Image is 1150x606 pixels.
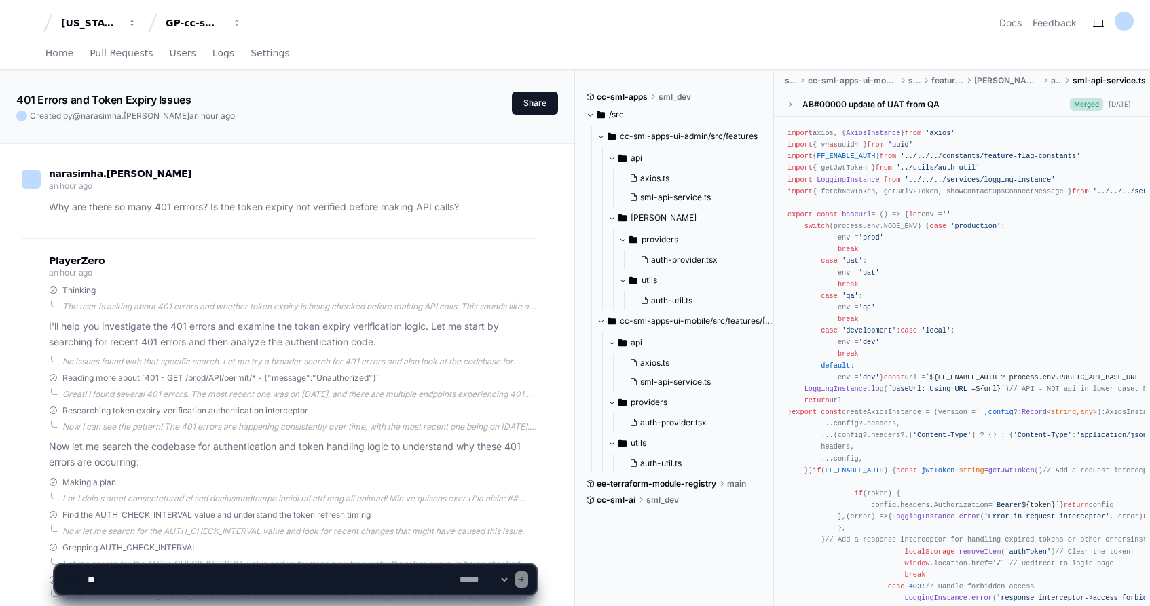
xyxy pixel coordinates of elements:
span: cc-sml-ai [597,495,635,506]
span: 'Content-Type' [913,431,971,439]
div: Lor I dolo s amet consecteturad el sed doeiusmodtempo incidi utl etd mag ali enimad! Min ve quisn... [62,493,536,504]
span: [PERSON_NAME] [631,212,697,223]
span: 'qa' [859,303,876,311]
span: axios.ts [640,358,669,368]
span: Merged [1070,98,1103,111]
span: Thinking [62,285,96,296]
span: case [821,326,838,335]
div: The user is asking about 401 errors and whether token expiry is being checked before making API c... [62,301,536,312]
span: sml-api-service.ts [640,192,711,203]
span: string [1051,408,1076,416]
span: 'uat' [842,257,863,265]
svg: Directory [629,272,637,288]
span: log [871,385,883,393]
span: from [1072,187,1089,195]
span: headers [900,501,929,509]
span: case [900,326,917,335]
button: Share [512,92,558,115]
span: `Bearer ` [993,501,1060,509]
button: api [608,147,775,169]
svg: Directory [618,150,627,166]
span: utils [642,275,657,286]
p: Why are there so many 401 errrors? Is the token expiry not verified before making API calls? [49,200,536,215]
div: [DATE] [1109,99,1131,109]
span: any [1080,408,1092,416]
button: providers [608,392,775,413]
span: ee-terraform-module-registry [597,478,716,489]
span: Settings [251,49,289,57]
button: cc-sml-apps-ui-mobile/src/features/[PERSON_NAME] [597,310,775,332]
span: an hour ago [49,181,92,191]
span: providers [631,397,667,408]
span: axios.ts [640,173,669,184]
span: Reading more about `401 - GET /prod/API/permit/* - {"message":"Unauthorized"}` [62,373,379,383]
span: 'axios' [925,129,954,137]
span: cc-sml-apps-ui-mobile [808,75,897,86]
span: import [787,129,813,137]
span: '../utils/auth-util' [896,164,980,172]
span: narasimha.[PERSON_NAME] [81,111,189,121]
span: const [817,210,838,219]
span: auth-provider.tsx [640,417,707,428]
span: cc-sml-apps-ui-mobile/src/features/[PERSON_NAME] [620,316,775,326]
span: getJwtToken [988,466,1035,474]
span: narasimha.[PERSON_NAME] [49,168,191,179]
span: case [930,222,947,230]
span: PlayerZero [49,257,105,265]
span: 'production' [950,222,1001,230]
span: ${url} [976,385,1001,393]
span: Logs [212,49,234,57]
div: No issues found with that specific search. Let me try a broader search for 401 errors and also lo... [62,356,536,367]
span: 'local' [921,326,950,335]
span: const [821,408,842,416]
span: from [880,152,897,160]
span: 'prod' [859,233,884,242]
span: FF_ENABLE_AUTH [817,152,875,160]
div: Now I can see the pattern! The 401 errors are happening consistently over time, with the most rec... [62,421,536,432]
button: [PERSON_NAME] [608,207,775,229]
span: `baseUrl: Using URL = ` [888,385,1005,393]
span: from [884,176,901,184]
svg: Directory [618,210,627,226]
span: break [838,315,859,323]
span: sml-api-service.ts [640,377,711,387]
button: [US_STATE] Pacific [56,11,143,35]
span: Researching token expiry verification authentication interceptor [62,405,308,416]
button: /src [586,104,764,126]
svg: Directory [629,231,637,248]
svg: Directory [608,128,616,145]
span: // Add a response interceptor for handling expired tokens or other errors [825,535,1130,544]
span: Find the AUTH_CHECK_INTERVAL value and understand the token refresh timing [62,510,371,520]
span: from [875,164,892,172]
span: api [631,153,642,164]
span: src [785,75,797,86]
span: error [959,512,980,520]
span: api [631,337,642,348]
div: AB#00000 update of UAT from QA [802,99,940,110]
button: axios.ts [624,354,766,373]
span: auth-util.ts [640,458,682,469]
svg: Directory [618,335,627,351]
span: Created by [30,111,235,121]
span: sml-api-service.ts [1073,75,1146,86]
span: return [1064,501,1089,509]
span: LoggingInstance [804,385,867,393]
span: 'dev' [859,338,880,346]
span: from [867,140,884,149]
span: break [838,280,859,288]
div: GP-cc-sml-apps [166,16,224,30]
span: main [727,478,746,489]
span: switch [804,222,830,230]
span: 'development' [842,326,896,335]
span: Making a plan [62,477,116,488]
div: Great! I found several 401 errors. The most recent one was on [DATE], and there are multiple endp... [62,389,536,400]
span: import [787,187,813,195]
span: src [908,75,921,86]
span: let [909,210,921,219]
span: import [787,176,813,184]
p: Now let me search the codebase for authentication and token handling logic to understand why thes... [49,439,536,470]
span: sml_dev [659,92,691,102]
a: Users [170,38,196,69]
span: break [838,349,859,358]
svg: Directory [618,435,627,451]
